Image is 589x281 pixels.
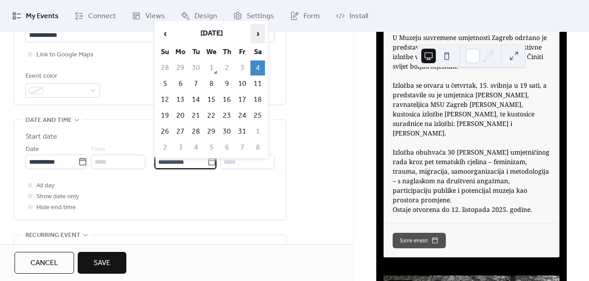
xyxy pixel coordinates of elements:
[384,33,559,214] div: U Muzeju suvremene umjetnosti Zagreb održano je predstavljanje prve sveobuhvatne retrospektivne i...
[25,144,39,155] span: Date
[158,140,172,155] td: 2
[220,124,234,139] td: 30
[173,140,188,155] td: 3
[189,92,203,107] td: 14
[204,124,219,139] td: 29
[189,108,203,123] td: 21
[250,124,265,139] td: 1
[158,108,172,123] td: 19
[189,140,203,155] td: 4
[220,108,234,123] td: 23
[189,124,203,139] td: 28
[226,4,281,28] a: Settings
[235,108,250,123] td: 24
[304,11,320,22] span: Form
[158,76,172,91] td: 5
[173,92,188,107] td: 13
[283,4,327,28] a: Form
[94,258,110,269] span: Save
[36,181,55,191] span: All day
[36,191,79,202] span: Show date only
[36,50,94,60] span: Link to Google Maps
[26,11,59,22] span: My Events
[88,11,116,22] span: Connect
[68,4,123,28] a: Connect
[220,45,234,60] th: Th
[250,45,265,60] th: Sa
[235,76,250,91] td: 10
[145,11,165,22] span: Views
[125,4,172,28] a: Views
[235,140,250,155] td: 7
[220,76,234,91] td: 9
[204,76,219,91] td: 8
[173,24,250,44] th: [DATE]
[158,25,172,43] span: ‹
[393,233,446,248] button: Save event
[329,4,375,28] a: Install
[25,230,80,241] span: Recurring event
[173,76,188,91] td: 6
[25,115,72,126] span: Date and time
[204,108,219,123] td: 22
[220,140,234,155] td: 6
[204,140,219,155] td: 5
[189,60,203,75] td: 30
[173,124,188,139] td: 27
[204,60,219,75] td: 1
[15,252,74,274] button: Cancel
[204,45,219,60] th: We
[235,92,250,107] td: 17
[173,45,188,60] th: Mo
[25,131,57,142] div: Start date
[195,11,217,22] span: Design
[189,76,203,91] td: 7
[250,92,265,107] td: 18
[235,45,250,60] th: Fr
[78,252,126,274] button: Save
[349,11,368,22] span: Install
[30,258,58,269] span: Cancel
[247,11,274,22] span: Settings
[235,60,250,75] td: 3
[250,108,265,123] td: 25
[173,108,188,123] td: 20
[220,60,234,75] td: 2
[189,45,203,60] th: Tu
[250,140,265,155] td: 8
[251,25,265,43] span: ›
[25,71,98,82] div: Event color
[250,60,265,75] td: 4
[174,4,224,28] a: Design
[158,60,172,75] td: 28
[235,124,250,139] td: 31
[220,92,234,107] td: 16
[158,124,172,139] td: 26
[158,92,172,107] td: 12
[36,202,76,213] span: Hide end time
[5,4,65,28] a: My Events
[158,45,172,60] th: Su
[250,76,265,91] td: 11
[173,60,188,75] td: 29
[91,144,105,155] span: Time
[204,92,219,107] td: 15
